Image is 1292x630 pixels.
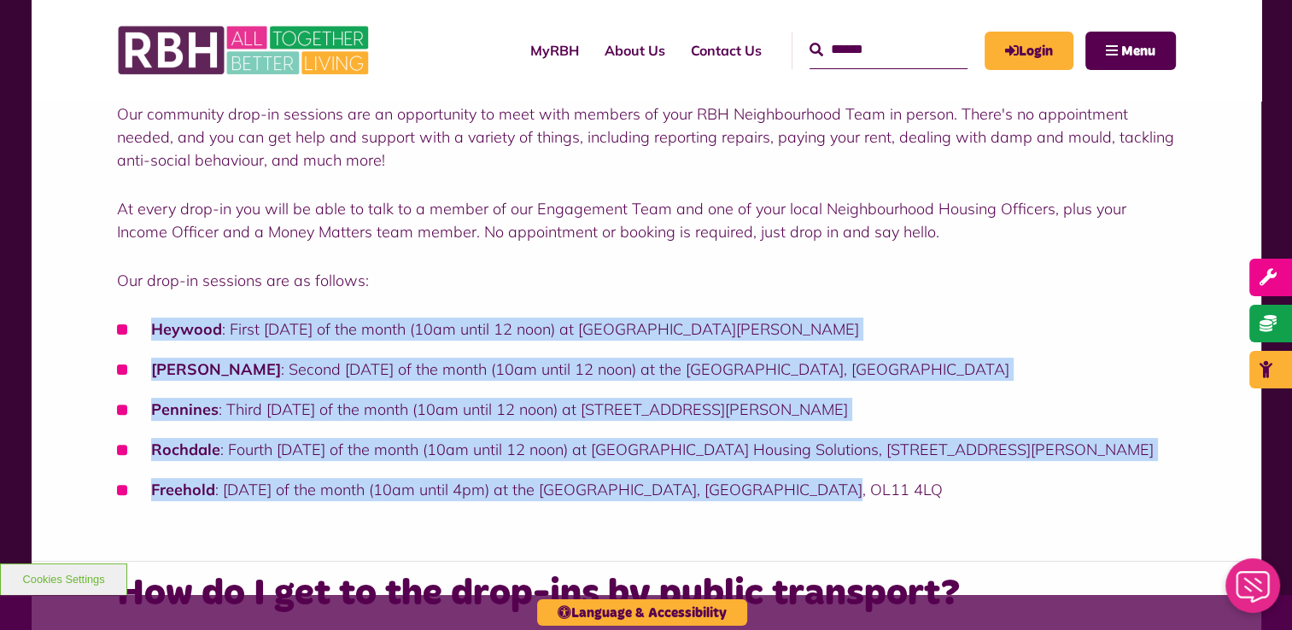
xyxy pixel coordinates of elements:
[985,32,1073,70] a: MyRBH
[117,197,1176,243] p: At every drop-in you will be able to talk to a member of our Engagement Team and one of your loca...
[117,478,1176,501] li: : [DATE] of the month (10am until 4pm) at the [GEOGRAPHIC_DATA], [GEOGRAPHIC_DATA], OL11 4LQ
[117,102,1176,172] p: Our community drop-in sessions are an opportunity to meet with members of your RBH Neighbourhood ...
[1085,32,1176,70] button: Navigation
[117,569,1176,618] h3: How do I get to the drop-ins by public transport?
[151,400,219,419] strong: Pennines
[1121,44,1155,58] span: Menu
[592,27,678,73] a: About Us
[517,27,592,73] a: MyRBH
[151,440,220,459] strong: Rochdale
[151,359,281,379] strong: [PERSON_NAME]
[117,358,1176,381] li: : Second [DATE] of the month (10am until 12 noon) at the [GEOGRAPHIC_DATA], [GEOGRAPHIC_DATA]
[117,269,1176,292] p: Our drop-in sessions are as follows:
[117,398,1176,421] li: : Third [DATE] of the month (10am until 12 noon) at [STREET_ADDRESS][PERSON_NAME]
[117,17,373,84] img: RBH
[151,480,215,499] strong: Freehold
[1215,553,1292,630] iframe: Netcall Web Assistant for live chat
[151,319,222,339] strong: Heywood
[537,599,747,626] button: Language & Accessibility
[117,318,1176,341] li: : First [DATE] of the month (10am until 12 noon) at [GEOGRAPHIC_DATA][PERSON_NAME]
[117,438,1176,461] li: : Fourth [DATE] of the month (10am until 12 noon) at [GEOGRAPHIC_DATA] Housing Solutions, [STREET...
[678,27,775,73] a: Contact Us
[810,32,968,68] input: Search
